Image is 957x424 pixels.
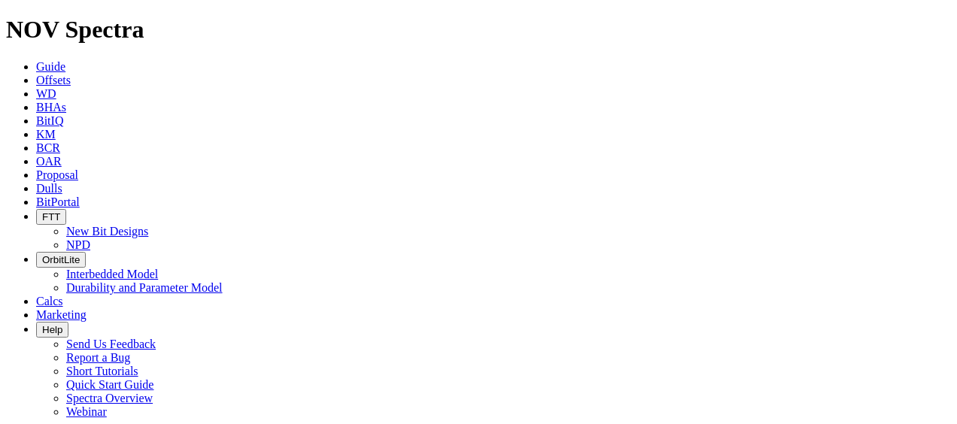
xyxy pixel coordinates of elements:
[66,351,130,364] a: Report a Bug
[66,365,138,377] a: Short Tutorials
[42,211,60,223] span: FTT
[66,281,223,294] a: Durability and Parameter Model
[66,392,153,404] a: Spectra Overview
[42,254,80,265] span: OrbitLite
[36,141,60,154] a: BCR
[66,378,153,391] a: Quick Start Guide
[66,405,107,418] a: Webinar
[36,168,78,181] a: Proposal
[6,16,951,44] h1: NOV Spectra
[36,209,66,225] button: FTT
[36,252,86,268] button: OrbitLite
[36,308,87,321] a: Marketing
[36,195,80,208] a: BitPortal
[36,101,66,114] a: BHAs
[66,268,158,280] a: Interbedded Model
[36,322,68,338] button: Help
[36,128,56,141] a: KM
[36,182,62,195] a: Dulls
[36,87,56,100] a: WD
[36,114,63,127] a: BitIQ
[36,155,62,168] a: OAR
[66,338,156,350] a: Send Us Feedback
[42,324,62,335] span: Help
[36,74,71,86] a: Offsets
[66,225,148,238] a: New Bit Designs
[36,295,63,307] a: Calcs
[36,60,65,73] a: Guide
[66,238,90,251] a: NPD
